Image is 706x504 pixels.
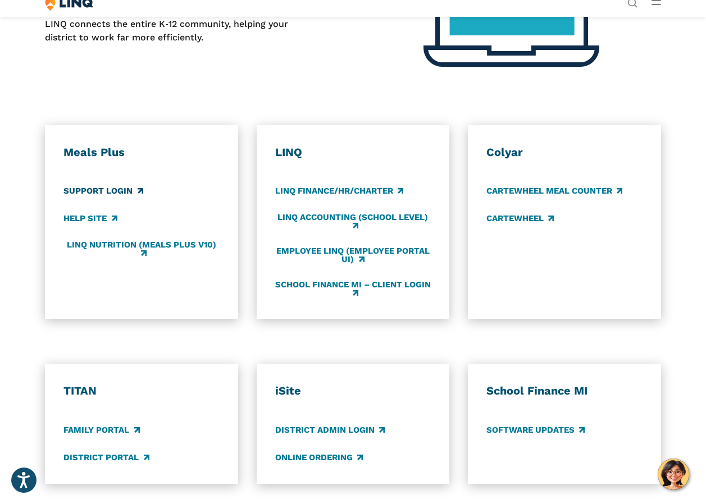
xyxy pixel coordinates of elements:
[63,185,143,198] a: Support Login
[63,145,220,160] h3: Meals Plus
[486,185,622,198] a: CARTEWHEEL Meal Counter
[63,240,220,259] a: LINQ Nutrition (Meals Plus v10)
[486,213,554,225] a: CARTEWHEEL
[63,384,220,398] h3: TITAN
[45,17,291,45] p: LINQ connects the entire K‑12 community, helping your district to work far more efficiently.
[486,145,643,160] h3: Colyar
[275,185,403,198] a: LINQ Finance/HR/Charter
[275,246,431,265] a: Employee LINQ (Employee Portal UI)
[275,212,431,231] a: LINQ Accounting (school level)
[275,145,431,160] h3: LINQ
[486,384,643,398] h3: School Finance MI
[63,424,139,436] a: Family Portal
[275,451,363,464] a: Online Ordering
[658,459,689,490] button: Hello, have a question? Let’s chat.
[275,384,431,398] h3: iSite
[63,213,117,225] a: Help Site
[63,451,149,464] a: District Portal
[275,280,431,299] a: School Finance MI – Client Login
[486,424,585,436] a: Software Updates
[275,424,385,436] a: District Admin Login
